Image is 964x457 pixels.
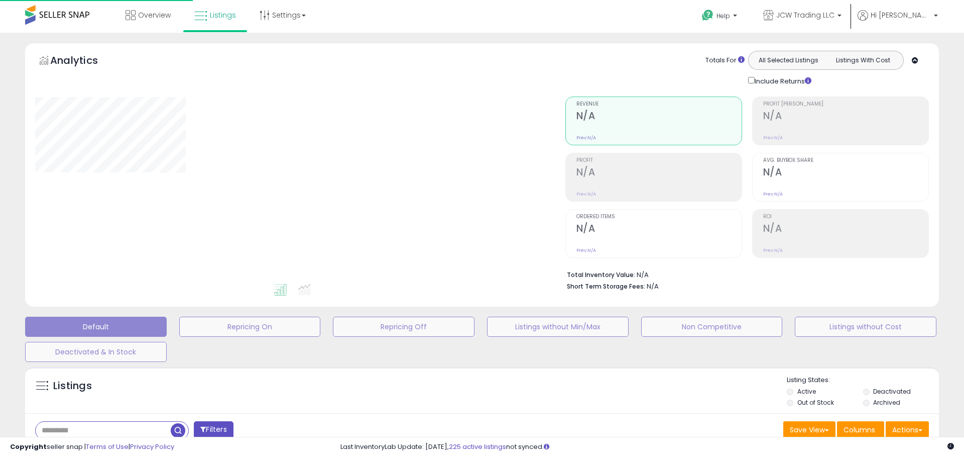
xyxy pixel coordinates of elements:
button: Listings without Min/Max [487,317,629,337]
button: Non Competitive [641,317,783,337]
span: Overview [138,10,171,20]
small: Prev: N/A [763,135,783,141]
b: Total Inventory Value: [567,270,635,279]
button: Repricing Off [333,317,474,337]
h2: N/A [763,223,928,236]
h5: Analytics [50,53,117,70]
h2: N/A [763,166,928,180]
button: All Selected Listings [751,54,826,67]
button: Default [25,317,167,337]
span: ROI [763,214,928,220]
a: Help [694,2,747,33]
strong: Copyright [10,442,47,451]
h2: N/A [763,110,928,124]
button: Listings without Cost [795,317,936,337]
span: Profit [PERSON_NAME] [763,102,928,107]
span: N/A [647,282,659,291]
small: Prev: N/A [763,247,783,253]
small: Prev: N/A [576,247,596,253]
span: Ordered Items [576,214,742,220]
span: Revenue [576,102,742,107]
li: N/A [567,268,921,280]
a: Hi [PERSON_NAME] [858,10,938,33]
button: Repricing On [179,317,321,337]
h2: N/A [576,166,742,180]
h2: N/A [576,110,742,124]
span: Hi [PERSON_NAME] [871,10,931,20]
div: Include Returns [741,75,823,86]
h2: N/A [576,223,742,236]
div: seller snap | | [10,442,174,452]
span: Help [716,12,730,20]
b: Short Term Storage Fees: [567,282,645,291]
small: Prev: N/A [576,135,596,141]
small: Prev: N/A [763,191,783,197]
span: Avg. Buybox Share [763,158,928,163]
i: Get Help [701,9,714,22]
button: Listings With Cost [825,54,900,67]
span: Profit [576,158,742,163]
button: Deactivated & In Stock [25,342,167,362]
div: Totals For [705,56,745,65]
span: Listings [210,10,236,20]
small: Prev: N/A [576,191,596,197]
span: JCW Trading LLC [776,10,834,20]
